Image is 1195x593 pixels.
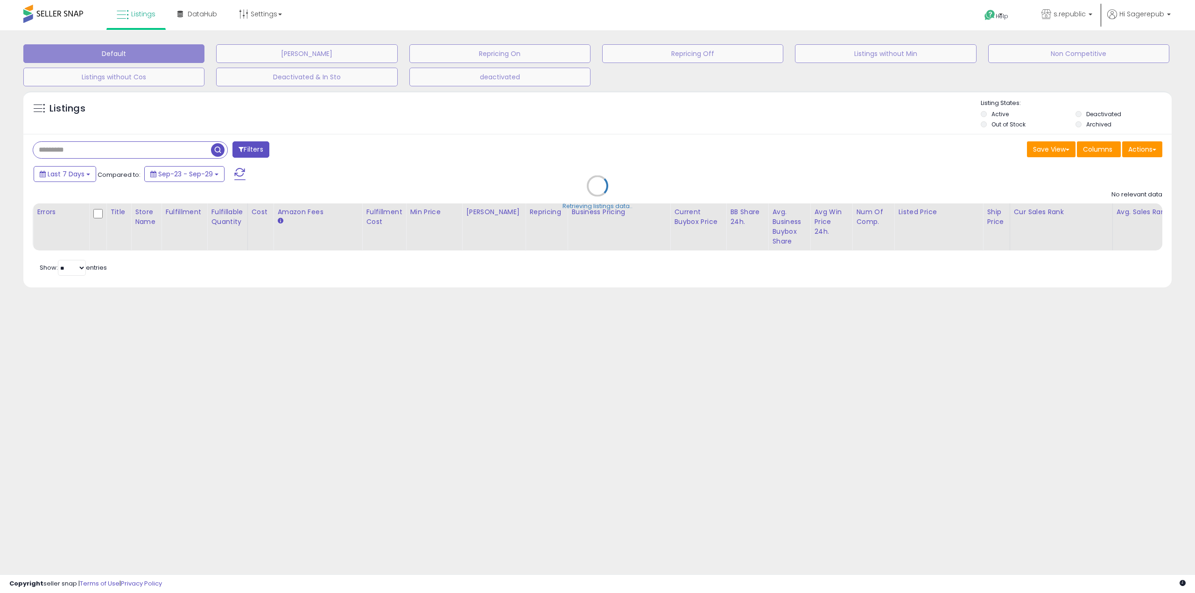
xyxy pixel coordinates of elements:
button: Repricing Off [602,44,783,63]
button: Default [23,44,204,63]
button: Listings without Min [795,44,976,63]
button: Deactivated & In Sto [216,68,397,86]
button: [PERSON_NAME] [216,44,397,63]
div: Retrieving listings data.. [562,202,633,210]
a: Hi Sagerepub [1107,9,1171,30]
span: Listings [131,9,155,19]
span: DataHub [188,9,217,19]
span: Hi Sagerepub [1119,9,1164,19]
span: Help [996,12,1008,20]
button: Listings without Cos [23,68,204,86]
a: Help [977,2,1026,30]
i: Get Help [984,9,996,21]
button: Non Competitive [988,44,1169,63]
span: s.republic [1054,9,1086,19]
button: deactivated [409,68,590,86]
button: Repricing On [409,44,590,63]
